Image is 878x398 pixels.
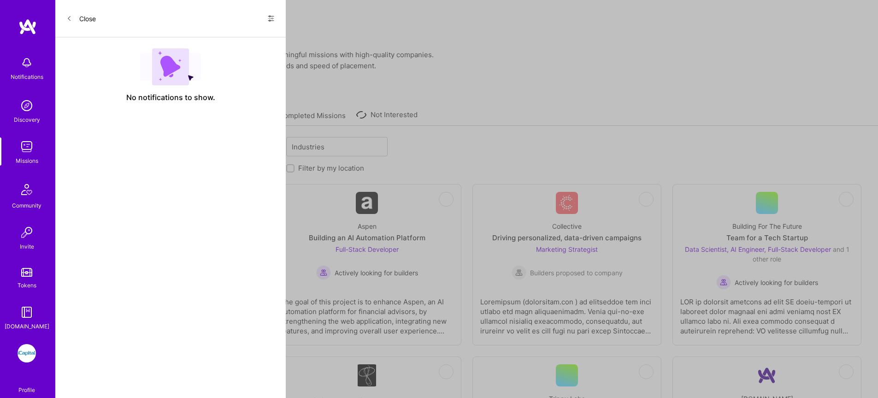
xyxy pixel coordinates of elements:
[14,115,40,125] div: Discovery
[18,18,37,35] img: logo
[18,280,36,290] div: Tokens
[18,344,36,362] img: iCapital: Building an Alternative Investment Marketplace
[140,48,201,85] img: empty
[21,268,32,277] img: tokens
[18,385,35,394] div: Profile
[16,156,38,166] div: Missions
[15,375,38,394] a: Profile
[18,96,36,115] img: discovery
[16,178,38,201] img: Community
[18,303,36,321] img: guide book
[15,344,38,362] a: iCapital: Building an Alternative Investment Marketplace
[20,242,34,251] div: Invite
[18,223,36,242] img: Invite
[66,11,96,26] button: Close
[18,137,36,156] img: teamwork
[5,321,49,331] div: [DOMAIN_NAME]
[12,201,41,210] div: Community
[18,53,36,72] img: bell
[126,93,215,102] span: No notifications to show.
[11,72,43,82] div: Notifications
